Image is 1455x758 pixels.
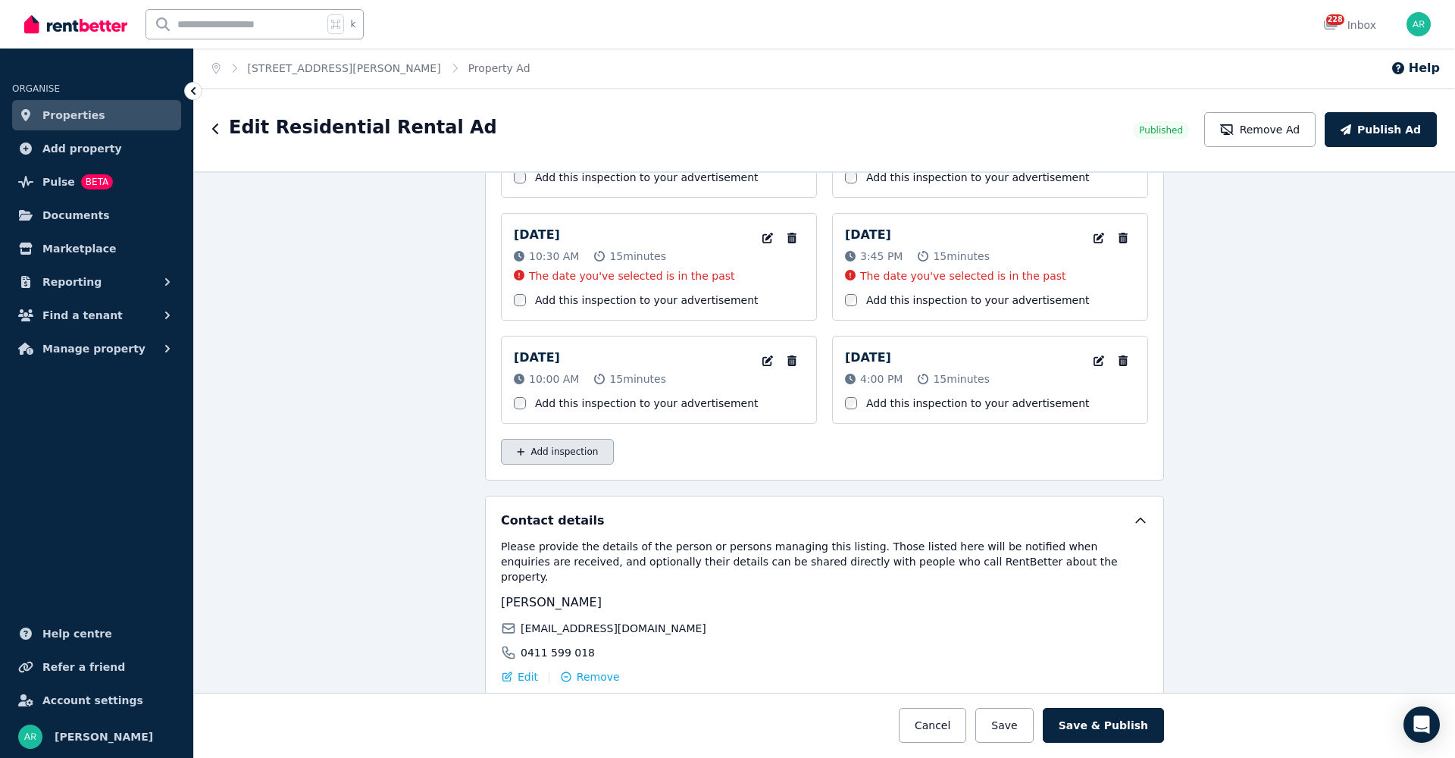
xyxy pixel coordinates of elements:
a: Refer a friend [12,652,181,682]
button: Save & Publish [1043,708,1164,743]
button: Cancel [899,708,966,743]
p: [DATE] [514,226,560,244]
p: [DATE] [845,349,891,367]
button: Publish Ad [1325,112,1437,147]
button: Help [1391,59,1440,77]
label: Add this inspection to your advertisement [866,293,1090,308]
label: Add this inspection to your advertisement [535,293,759,308]
span: 10:30 AM [529,249,579,264]
span: BETA [81,174,113,189]
span: 15 minutes [933,371,990,387]
span: Help centre [42,625,112,643]
img: Alejandra Reyes [1406,12,1431,36]
a: Property Ad [468,62,530,74]
span: Edit [518,669,538,684]
p: The date you've selected is in the past [860,268,1066,283]
label: Add this inspection to your advertisement [866,170,1090,185]
span: k [350,18,355,30]
a: Documents [12,200,181,230]
span: [PERSON_NAME] [55,728,153,746]
button: Add inspection [501,439,614,465]
span: 4:00 PM [860,371,903,387]
button: Reporting [12,267,181,297]
p: [DATE] [845,226,891,244]
a: Help centre [12,619,181,649]
a: Properties [12,100,181,130]
span: [EMAIL_ADDRESS][DOMAIN_NAME] [521,621,706,636]
h1: Edit Residential Rental Ad [229,115,497,139]
button: Find a tenant [12,300,181,330]
span: 228 [1326,14,1344,25]
span: Reporting [42,273,102,291]
button: Remove Ad [1204,112,1316,147]
span: Account settings [42,691,143,709]
button: Edit [501,669,538,684]
span: Pulse [42,173,75,191]
a: Marketplace [12,233,181,264]
p: Please provide the details of the person or persons managing this listing. Those listed here will... [501,539,1148,584]
span: Remove [577,669,620,684]
button: Remove [560,669,620,684]
span: Properties [42,106,105,124]
span: | [547,669,551,684]
span: 3:45 PM [860,249,903,264]
a: Account settings [12,685,181,716]
h5: Contact details [501,512,605,530]
label: Add this inspection to your advertisement [535,170,759,185]
p: The date you've selected is in the past [529,268,735,283]
label: Add this inspection to your advertisement [535,396,759,411]
label: Add this inspection to your advertisement [866,396,1090,411]
img: RentBetter [24,13,127,36]
span: Refer a friend [42,658,125,676]
span: ORGANISE [12,83,60,94]
span: 0411 599 018 [521,645,595,660]
a: [STREET_ADDRESS][PERSON_NAME] [248,62,441,74]
button: Save [975,708,1033,743]
span: Add property [42,139,122,158]
span: 15 minutes [933,249,990,264]
button: Manage property [12,334,181,364]
span: 15 minutes [609,371,666,387]
span: Published [1139,124,1183,136]
span: Find a tenant [42,306,123,324]
a: PulseBETA [12,167,181,197]
span: 15 minutes [609,249,666,264]
img: Alejandra Reyes [18,725,42,749]
span: Marketplace [42,240,116,258]
span: 10:00 AM [529,371,579,387]
span: [PERSON_NAME] [501,595,602,609]
div: Open Intercom Messenger [1403,706,1440,743]
div: Inbox [1323,17,1376,33]
a: Add property [12,133,181,164]
span: Manage property [42,340,145,358]
span: Documents [42,206,110,224]
nav: Breadcrumb [194,49,549,88]
p: [DATE] [514,349,560,367]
